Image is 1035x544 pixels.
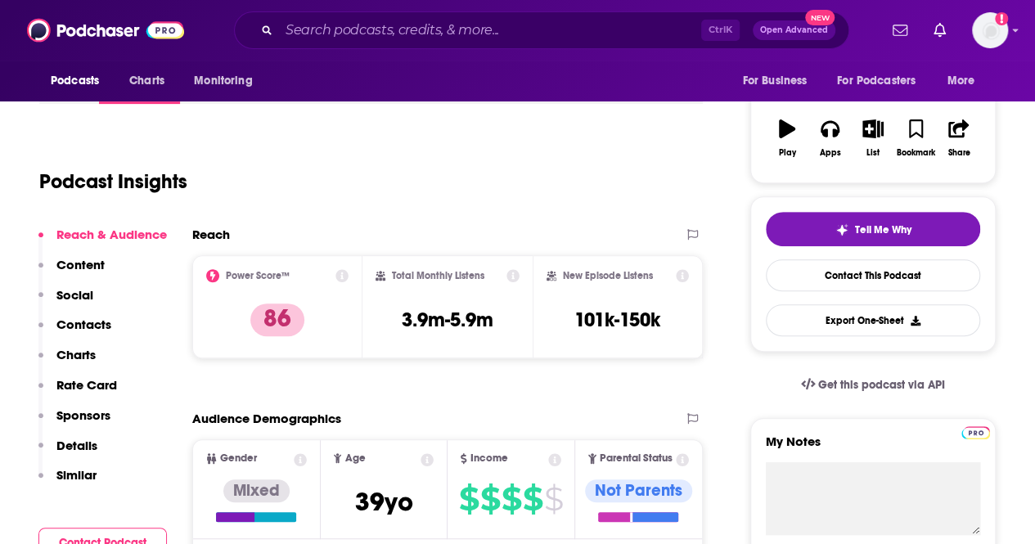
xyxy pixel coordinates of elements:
button: Content [38,257,105,287]
span: New [805,10,835,25]
img: tell me why sparkle [835,223,848,236]
span: Logged in as gabrielle.gantz [972,12,1008,48]
h3: 101k-150k [574,308,660,332]
h1: Podcast Insights [39,169,187,194]
div: Play [779,148,796,158]
a: Show notifications dropdown [886,16,914,44]
button: Similar [38,467,97,497]
div: Bookmark [897,148,935,158]
div: Search podcasts, credits, & more... [234,11,849,49]
span: Podcasts [51,70,99,92]
button: Social [38,287,93,317]
span: For Business [742,70,807,92]
p: Reach & Audience [56,227,167,242]
img: User Profile [972,12,1008,48]
span: More [947,70,975,92]
img: Podchaser - Follow, Share and Rate Podcasts [27,15,184,46]
button: open menu [826,65,939,97]
p: Rate Card [56,377,117,393]
div: Apps [820,148,841,158]
span: Open Advanced [760,26,828,34]
button: Charts [38,347,96,377]
span: Charts [129,70,164,92]
p: Contacts [56,317,111,332]
p: Sponsors [56,407,110,423]
h2: Reach [192,227,230,242]
span: $ [502,486,521,512]
button: tell me why sparkleTell Me Why [766,212,980,246]
p: Content [56,257,105,272]
button: Show profile menu [972,12,1008,48]
button: Share [938,109,980,168]
p: Similar [56,467,97,483]
button: Bookmark [894,109,937,168]
h2: Power Score™ [226,270,290,281]
button: open menu [731,65,827,97]
div: Share [947,148,970,158]
span: Age [344,453,365,464]
span: $ [459,486,479,512]
span: Income [470,453,508,464]
img: Podchaser Pro [961,426,990,439]
span: Parental Status [600,453,673,464]
h3: 3.9m-5.9m [402,308,493,332]
span: 39 yo [354,486,412,518]
input: Search podcasts, credits, & more... [279,17,701,43]
div: List [866,148,880,158]
span: Get this podcast via API [818,378,945,392]
span: Ctrl K [701,20,740,41]
span: $ [544,486,563,512]
span: Tell Me Why [855,223,911,236]
button: open menu [936,65,996,97]
p: Details [56,438,97,453]
span: For Podcasters [837,70,916,92]
button: Open AdvancedNew [753,20,835,40]
button: Play [766,109,808,168]
div: Mixed [223,479,290,502]
button: Reach & Audience [38,227,167,257]
button: List [852,109,894,168]
button: Export One-Sheet [766,304,980,336]
span: Monitoring [194,70,252,92]
p: Charts [56,347,96,362]
button: Sponsors [38,407,110,438]
h2: Audience Demographics [192,411,341,426]
p: Social [56,287,93,303]
label: My Notes [766,434,980,462]
a: Pro website [961,424,990,439]
h2: Total Monthly Listens [392,270,484,281]
button: open menu [182,65,273,97]
div: Not Parents [585,479,692,502]
button: Contacts [38,317,111,347]
button: Details [38,438,97,468]
span: $ [480,486,500,512]
svg: Add a profile image [995,12,1008,25]
a: Get this podcast via API [788,365,958,405]
h2: New Episode Listens [563,270,653,281]
span: Gender [220,453,257,464]
a: Contact This Podcast [766,259,980,291]
a: Show notifications dropdown [927,16,952,44]
p: 86 [250,303,304,336]
span: $ [523,486,542,512]
a: Charts [119,65,174,97]
button: Rate Card [38,377,117,407]
button: Apps [808,109,851,168]
button: open menu [39,65,120,97]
